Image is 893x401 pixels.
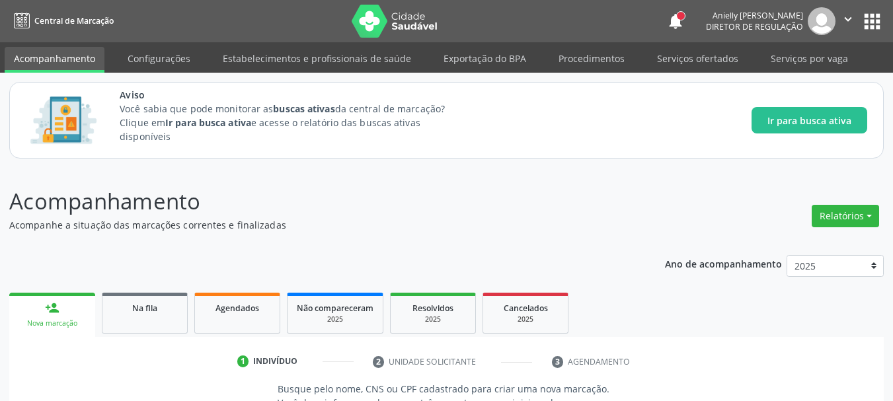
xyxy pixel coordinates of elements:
[412,303,453,314] span: Resolvidos
[767,114,851,128] span: Ir para busca ativa
[808,7,835,35] img: img
[297,303,373,314] span: Não compareceram
[504,303,548,314] span: Cancelados
[666,12,685,30] button: notifications
[118,47,200,70] a: Configurações
[120,102,469,143] p: Você sabia que pode monitorar as da central de marcação? Clique em e acesse o relatório das busca...
[706,21,803,32] span: Diretor de regulação
[214,47,420,70] a: Estabelecimentos e profissionais de saúde
[237,355,249,367] div: 1
[9,10,114,32] a: Central de Marcação
[752,107,867,133] button: Ir para busca ativa
[9,185,621,218] p: Acompanhamento
[835,7,861,35] button: 
[861,10,884,33] button: apps
[648,47,748,70] a: Serviços ofertados
[120,88,469,102] span: Aviso
[273,102,334,115] strong: buscas ativas
[253,355,297,367] div: Indivíduo
[165,116,251,129] strong: Ir para busca ativa
[132,303,157,314] span: Na fila
[34,15,114,26] span: Central de Marcação
[812,205,879,227] button: Relatórios
[297,314,373,324] div: 2025
[665,255,782,272] p: Ano de acompanhamento
[492,314,559,324] div: 2025
[549,47,634,70] a: Procedimentos
[215,303,259,314] span: Agendados
[434,47,535,70] a: Exportação do BPA
[5,47,104,73] a: Acompanhamento
[26,91,101,150] img: Imagem de CalloutCard
[400,314,466,324] div: 2025
[19,318,86,328] div: Nova marcação
[841,12,855,26] i: 
[761,47,857,70] a: Serviços por vaga
[9,218,621,232] p: Acompanhe a situação das marcações correntes e finalizadas
[706,10,803,21] div: Anielly [PERSON_NAME]
[45,301,59,315] div: person_add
